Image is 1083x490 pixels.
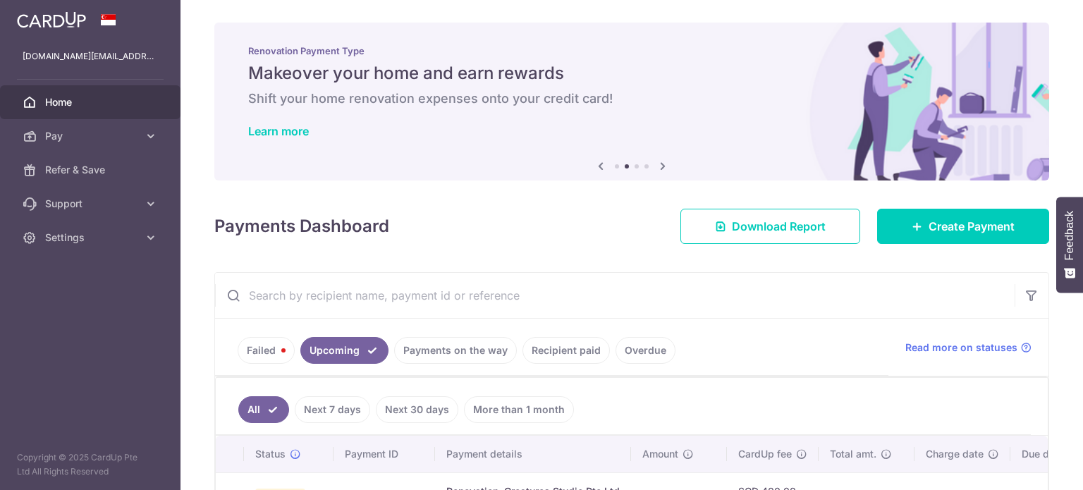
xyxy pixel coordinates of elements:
[23,49,158,63] p: [DOMAIN_NAME][EMAIL_ADDRESS][DOMAIN_NAME]
[45,129,138,143] span: Pay
[238,337,295,364] a: Failed
[334,436,435,472] th: Payment ID
[45,163,138,177] span: Refer & Save
[732,218,826,235] span: Download Report
[926,447,984,461] span: Charge date
[642,447,678,461] span: Amount
[616,337,675,364] a: Overdue
[248,62,1015,85] h5: Makeover your home and earn rewards
[214,23,1049,180] img: Renovation banner
[255,447,286,461] span: Status
[248,124,309,138] a: Learn more
[522,337,610,364] a: Recipient paid
[394,337,517,364] a: Payments on the way
[1056,197,1083,293] button: Feedback - Show survey
[17,11,86,28] img: CardUp
[300,337,388,364] a: Upcoming
[1063,211,1076,260] span: Feedback
[376,396,458,423] a: Next 30 days
[464,396,574,423] a: More than 1 month
[738,447,792,461] span: CardUp fee
[929,218,1015,235] span: Create Payment
[238,396,289,423] a: All
[877,209,1049,244] a: Create Payment
[215,273,1015,318] input: Search by recipient name, payment id or reference
[435,436,631,472] th: Payment details
[45,95,138,109] span: Home
[248,90,1015,107] h6: Shift your home renovation expenses onto your credit card!
[905,341,1032,355] a: Read more on statuses
[680,209,860,244] a: Download Report
[993,448,1069,483] iframe: Opens a widget where you can find more information
[214,214,389,239] h4: Payments Dashboard
[1022,447,1064,461] span: Due date
[905,341,1017,355] span: Read more on statuses
[45,231,138,245] span: Settings
[248,45,1015,56] p: Renovation Payment Type
[295,396,370,423] a: Next 7 days
[45,197,138,211] span: Support
[830,447,876,461] span: Total amt.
